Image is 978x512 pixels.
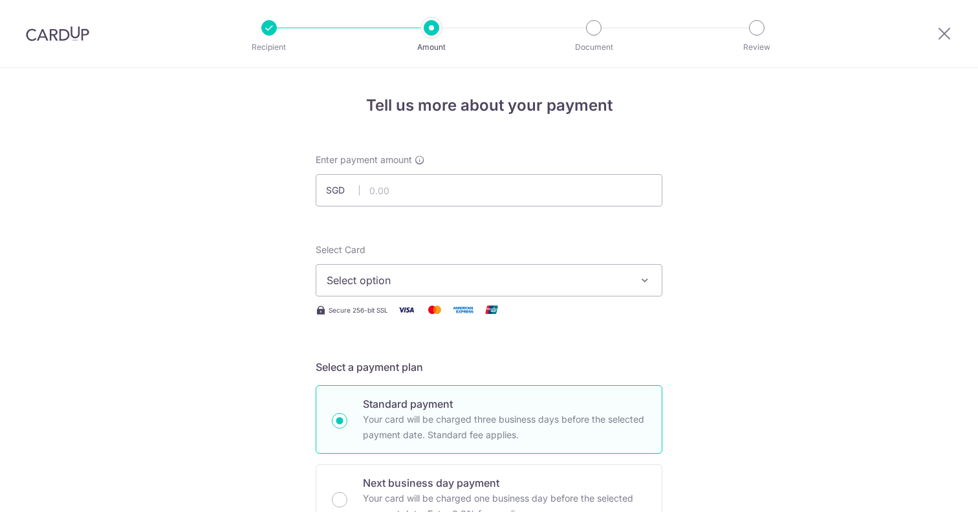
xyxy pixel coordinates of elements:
[316,244,365,255] span: translation missing: en.payables.payment_networks.credit_card.summary.labels.select_card
[316,153,412,166] span: Enter payment amount
[384,41,479,54] p: Amount
[26,26,89,41] img: CardUp
[479,302,505,318] img: Union Pay
[363,475,646,491] p: Next business day payment
[326,184,360,197] span: SGD
[363,396,646,412] p: Standard payment
[709,41,805,54] p: Review
[316,94,662,117] h4: Tell us more about your payment
[316,174,662,206] input: 0.00
[450,302,476,318] img: American Express
[221,41,317,54] p: Recipient
[316,359,662,375] h5: Select a payment plan
[422,302,448,318] img: Mastercard
[546,41,642,54] p: Document
[316,264,662,296] button: Select option
[329,305,388,315] span: Secure 256-bit SSL
[393,302,419,318] img: Visa
[363,412,646,443] p: Your card will be charged three business days before the selected payment date. Standard fee appl...
[327,273,628,288] span: Select option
